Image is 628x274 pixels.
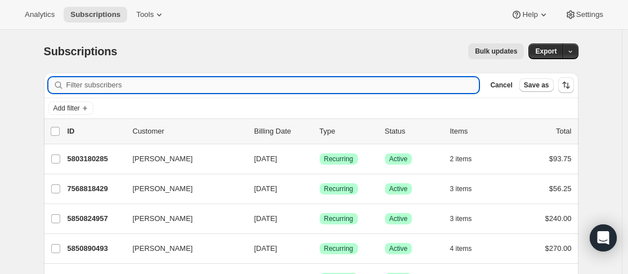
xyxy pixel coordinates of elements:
[25,10,55,19] span: Analytics
[68,183,124,195] p: 7568818429
[490,81,512,90] span: Cancel
[254,214,277,223] span: [DATE]
[524,81,549,90] span: Save as
[450,184,472,193] span: 3 items
[450,154,472,163] span: 2 items
[522,10,537,19] span: Help
[68,151,572,167] div: 5803180285[PERSON_NAME][DATE]SuccessRecurringSuccessActive2 items$93.75
[68,126,572,137] div: IDCustomerBilling DateTypeStatusItemsTotal
[545,244,572,253] span: $270.00
[450,211,485,227] button: 3 items
[389,184,408,193] span: Active
[385,126,441,137] p: Status
[486,78,517,92] button: Cancel
[590,224,617,251] div: Open Intercom Messenger
[450,244,472,253] span: 4 items
[320,126,376,137] div: Type
[389,154,408,163] span: Active
[70,10,120,19] span: Subscriptions
[450,241,485,257] button: 4 items
[68,126,124,137] p: ID
[450,181,485,197] button: 3 items
[549,184,572,193] span: $56.25
[64,7,127,23] button: Subscriptions
[528,43,563,59] button: Export
[324,244,353,253] span: Recurring
[504,7,555,23] button: Help
[254,244,277,253] span: [DATE]
[324,184,353,193] span: Recurring
[68,241,572,257] div: 5850890493[PERSON_NAME][DATE]SuccessRecurringSuccessActive4 items$270.00
[254,184,277,193] span: [DATE]
[133,243,193,254] span: [PERSON_NAME]
[129,7,172,23] button: Tools
[324,214,353,223] span: Recurring
[450,214,472,223] span: 3 items
[133,183,193,195] span: [PERSON_NAME]
[126,210,239,228] button: [PERSON_NAME]
[68,153,124,165] p: 5803180285
[68,213,124,224] p: 5850824957
[535,47,557,56] span: Export
[66,77,479,93] input: Filter subscribers
[519,78,554,92] button: Save as
[389,214,408,223] span: Active
[450,126,506,137] div: Items
[133,213,193,224] span: [PERSON_NAME]
[468,43,524,59] button: Bulk updates
[450,151,485,167] button: 2 items
[68,181,572,197] div: 7568818429[PERSON_NAME][DATE]SuccessRecurringSuccessActive3 items$56.25
[44,45,118,58] span: Subscriptions
[545,214,572,223] span: $240.00
[558,7,610,23] button: Settings
[136,10,154,19] span: Tools
[48,101,93,115] button: Add filter
[558,77,574,93] button: Sort the results
[549,154,572,163] span: $93.75
[133,126,245,137] p: Customer
[133,153,193,165] span: [PERSON_NAME]
[126,150,239,168] button: [PERSON_NAME]
[556,126,571,137] p: Total
[324,154,353,163] span: Recurring
[126,180,239,198] button: [PERSON_NAME]
[68,211,572,227] div: 5850824957[PERSON_NAME][DATE]SuccessRecurringSuccessActive3 items$240.00
[475,47,517,56] span: Bulk updates
[254,126,311,137] p: Billing Date
[254,154,277,163] span: [DATE]
[18,7,61,23] button: Analytics
[53,104,80,113] span: Add filter
[126,240,239,258] button: [PERSON_NAME]
[68,243,124,254] p: 5850890493
[389,244,408,253] span: Active
[576,10,603,19] span: Settings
